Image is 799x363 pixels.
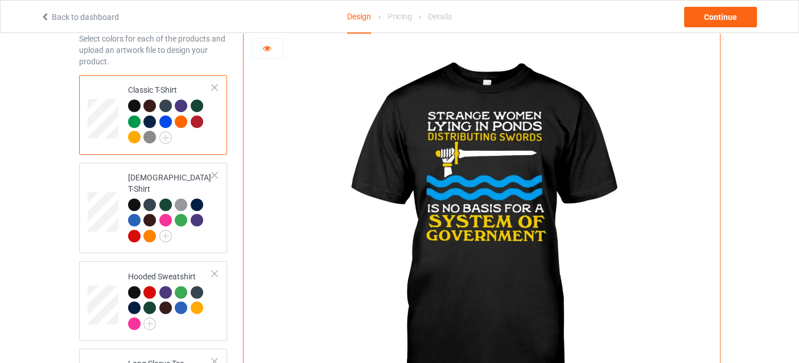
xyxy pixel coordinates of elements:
div: Continue [684,7,757,27]
img: svg+xml;base64,PD94bWwgdmVyc2lvbj0iMS4wIiBlbmNvZGluZz0iVVRGLTgiPz4KPHN2ZyB3aWR0aD0iMjJweCIgaGVpZ2... [159,230,172,242]
div: Classic T-Shirt [128,84,213,143]
div: Classic T-Shirt [79,75,228,155]
div: Pricing [388,1,412,32]
div: Details [428,1,452,32]
div: Design [347,1,371,34]
img: heather_texture.png [143,131,156,143]
div: Hooded Sweatshirt [79,261,228,341]
div: [DEMOGRAPHIC_DATA] T-Shirt [79,163,228,254]
img: svg+xml;base64,PD94bWwgdmVyc2lvbj0iMS4wIiBlbmNvZGluZz0iVVRGLTgiPz4KPHN2ZyB3aWR0aD0iMjJweCIgaGVpZ2... [143,317,156,330]
div: Select colors for each of the products and upload an artwork file to design your product. [79,33,228,67]
img: svg+xml;base64,PD94bWwgdmVyc2lvbj0iMS4wIiBlbmNvZGluZz0iVVRGLTgiPz4KPHN2ZyB3aWR0aD0iMjJweCIgaGVpZ2... [159,131,172,144]
div: Hooded Sweatshirt [128,271,213,329]
div: [DEMOGRAPHIC_DATA] T-Shirt [128,172,213,242]
a: Back to dashboard [40,13,119,22]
